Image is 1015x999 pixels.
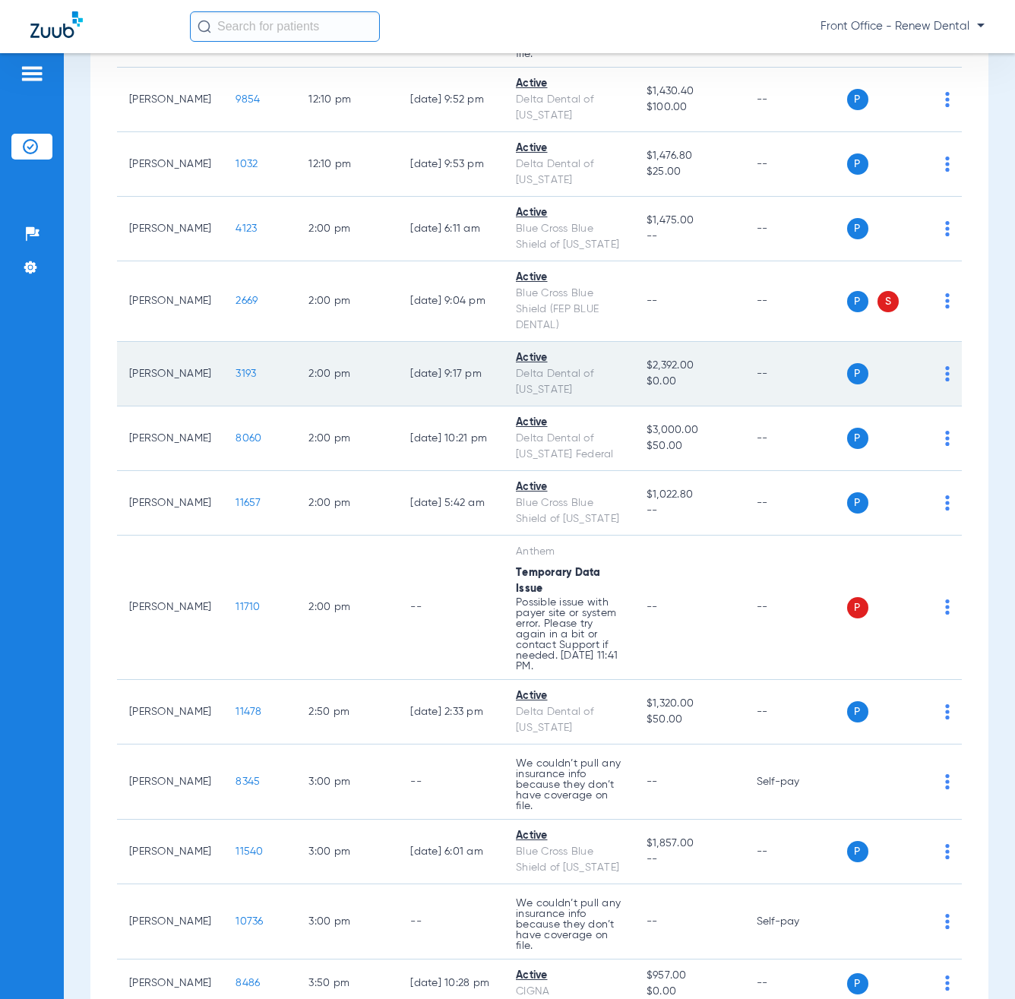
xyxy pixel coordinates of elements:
[516,844,622,876] div: Blue Cross Blue Shield of [US_STATE]
[847,89,868,110] span: P
[516,76,622,92] div: Active
[945,92,950,107] img: group-dot-blue.svg
[516,141,622,156] div: Active
[647,374,732,390] span: $0.00
[117,132,223,197] td: [PERSON_NAME]
[20,65,44,83] img: hamburger-icon
[516,286,622,334] div: Blue Cross Blue Shield (FEP BLUE DENTAL)
[117,406,223,471] td: [PERSON_NAME]
[296,745,398,820] td: 3:00 PM
[117,536,223,680] td: [PERSON_NAME]
[745,68,847,132] td: --
[847,428,868,449] span: P
[847,291,868,312] span: P
[847,701,868,722] span: P
[647,696,732,712] span: $1,320.00
[516,758,622,811] p: We couldn’t pull any insurance info because they don’t have coverage on file.
[236,602,260,612] span: 11710
[236,296,258,306] span: 2669
[516,479,622,495] div: Active
[117,745,223,820] td: [PERSON_NAME]
[745,536,847,680] td: --
[296,820,398,884] td: 3:00 PM
[647,438,732,454] span: $50.00
[398,536,504,680] td: --
[398,261,504,342] td: [DATE] 9:04 PM
[647,358,732,374] span: $2,392.00
[647,602,658,612] span: --
[236,223,257,234] span: 4123
[296,680,398,745] td: 2:50 PM
[745,680,847,745] td: --
[398,820,504,884] td: [DATE] 6:01 AM
[398,884,504,959] td: --
[398,745,504,820] td: --
[296,471,398,536] td: 2:00 PM
[296,68,398,132] td: 12:10 PM
[847,363,868,384] span: P
[847,153,868,175] span: P
[516,704,622,736] div: Delta Dental of [US_STATE]
[236,916,263,927] span: 10736
[117,820,223,884] td: [PERSON_NAME]
[745,342,847,406] td: --
[236,433,261,444] span: 8060
[647,836,732,852] span: $1,857.00
[516,968,622,984] div: Active
[647,916,658,927] span: --
[647,852,732,868] span: --
[939,926,1015,999] div: Chat Widget
[847,597,868,618] span: P
[117,884,223,959] td: [PERSON_NAME]
[398,342,504,406] td: [DATE] 9:17 PM
[945,221,950,236] img: group-dot-blue.svg
[745,471,847,536] td: --
[945,599,950,615] img: group-dot-blue.svg
[117,261,223,342] td: [PERSON_NAME]
[847,492,868,514] span: P
[745,884,847,959] td: Self-pay
[516,495,622,527] div: Blue Cross Blue Shield of [US_STATE]
[647,164,732,180] span: $25.00
[847,973,868,994] span: P
[647,100,732,115] span: $100.00
[647,84,732,100] span: $1,430.40
[516,544,622,560] div: Anthem
[516,828,622,844] div: Active
[647,148,732,164] span: $1,476.80
[236,368,256,379] span: 3193
[398,406,504,471] td: [DATE] 10:21 PM
[647,213,732,229] span: $1,475.00
[296,884,398,959] td: 3:00 PM
[516,92,622,124] div: Delta Dental of [US_STATE]
[647,487,732,503] span: $1,022.80
[821,19,985,34] span: Front Office - Renew Dental
[945,774,950,789] img: group-dot-blue.svg
[117,197,223,261] td: [PERSON_NAME]
[398,132,504,197] td: [DATE] 9:53 PM
[647,296,658,306] span: --
[945,704,950,719] img: group-dot-blue.svg
[745,132,847,197] td: --
[236,776,260,787] span: 8345
[236,498,261,508] span: 11657
[190,11,380,42] input: Search for patients
[516,597,622,672] p: Possible issue with payer site or system error. Please try again in a bit or contact Support if n...
[745,261,847,342] td: --
[516,688,622,704] div: Active
[516,221,622,253] div: Blue Cross Blue Shield of [US_STATE]
[516,156,622,188] div: Delta Dental of [US_STATE]
[198,20,211,33] img: Search Icon
[745,745,847,820] td: Self-pay
[945,495,950,511] img: group-dot-blue.svg
[877,291,899,312] span: S
[516,415,622,431] div: Active
[516,431,622,463] div: Delta Dental of [US_STATE] Federal
[296,261,398,342] td: 2:00 PM
[236,978,260,988] span: 8486
[398,471,504,536] td: [DATE] 5:42 AM
[945,431,950,446] img: group-dot-blue.svg
[945,156,950,172] img: group-dot-blue.svg
[516,567,601,594] span: Temporary Data Issue
[847,218,868,239] span: P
